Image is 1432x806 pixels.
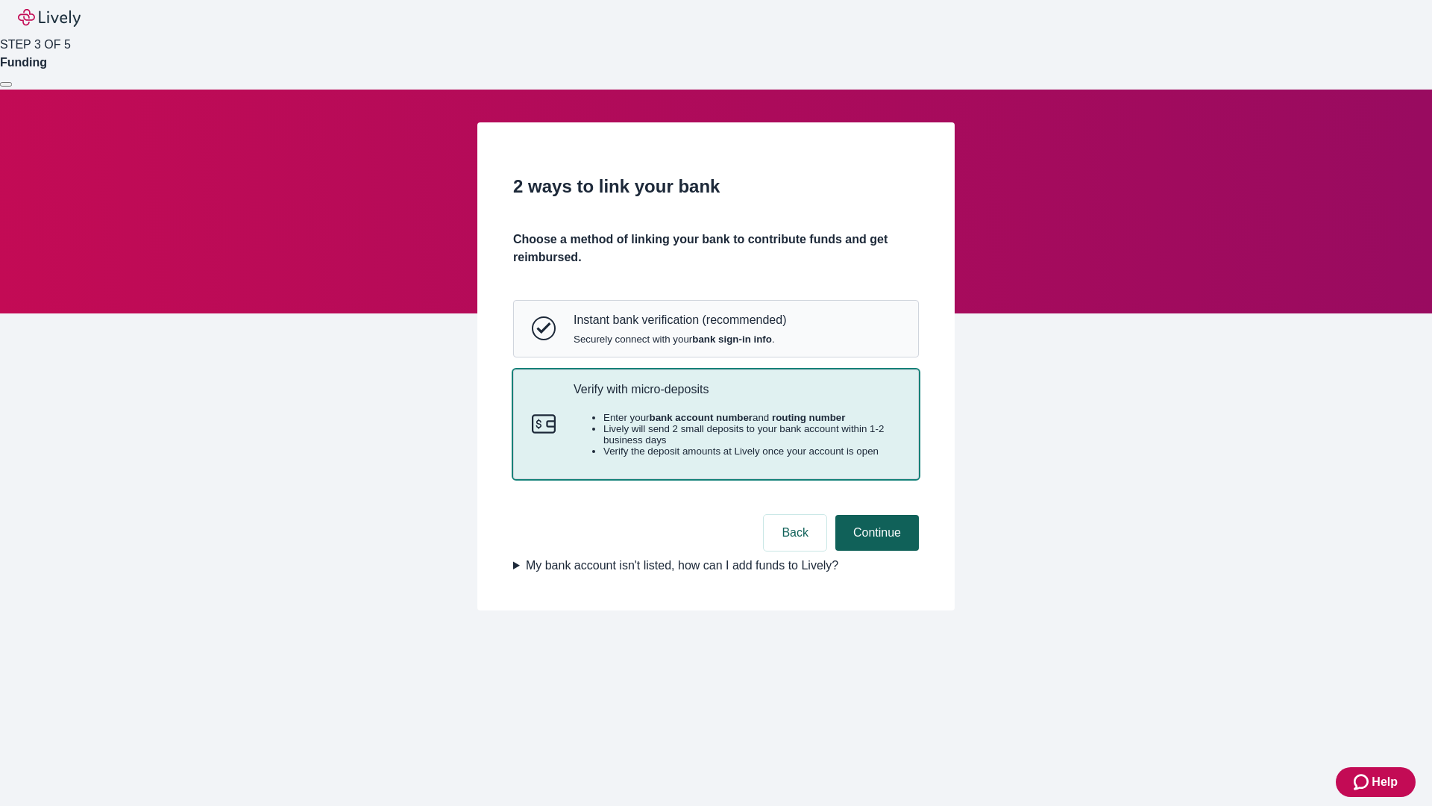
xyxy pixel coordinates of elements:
span: Help [1372,773,1398,791]
svg: Zendesk support icon [1354,773,1372,791]
button: Instant bank verificationInstant bank verification (recommended)Securely connect with yourbank si... [514,301,918,356]
li: Lively will send 2 small deposits to your bank account within 1-2 business days [603,423,900,446]
p: Verify with micro-deposits [574,382,900,396]
li: Enter your and [603,412,900,423]
img: Lively [18,9,81,27]
strong: bank sign-in info [692,334,772,345]
button: Back [764,515,826,551]
button: Continue [835,515,919,551]
li: Verify the deposit amounts at Lively once your account is open [603,446,900,457]
button: Zendesk support iconHelp [1336,767,1416,797]
summary: My bank account isn't listed, how can I add funds to Lively? [513,557,919,575]
strong: bank account number [650,412,753,423]
svg: Micro-deposits [532,412,556,436]
strong: routing number [772,412,845,423]
h2: 2 ways to link your bank [513,173,919,200]
button: Micro-depositsVerify with micro-depositsEnter yourbank account numberand routing numberLively wil... [514,370,918,479]
span: Securely connect with your . [574,334,786,345]
h4: Choose a method of linking your bank to contribute funds and get reimbursed. [513,231,919,266]
p: Instant bank verification (recommended) [574,313,786,327]
svg: Instant bank verification [532,316,556,340]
